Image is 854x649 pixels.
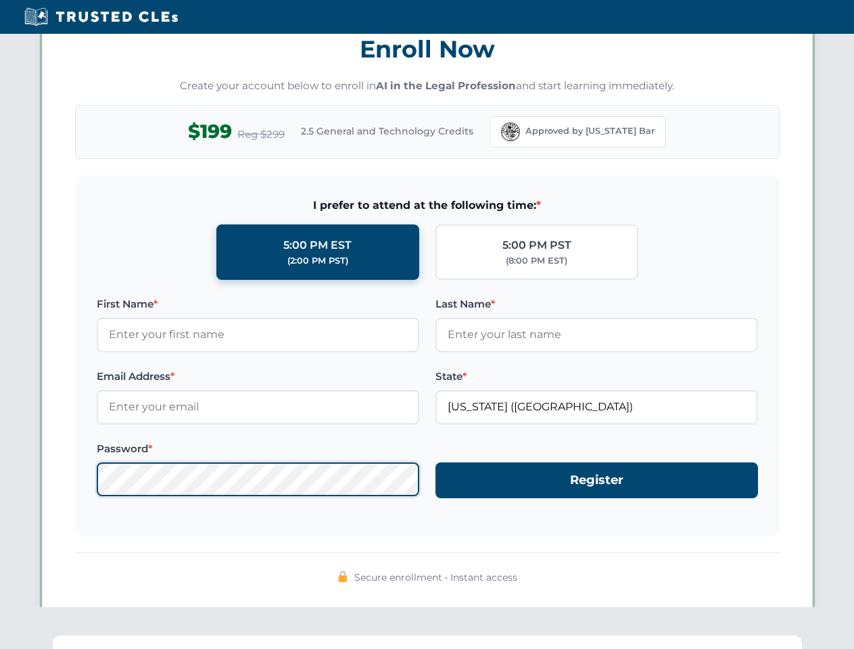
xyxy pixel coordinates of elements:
[97,441,419,457] label: Password
[188,116,232,147] span: $199
[435,296,758,312] label: Last Name
[301,124,473,139] span: 2.5 General and Technology Credits
[97,197,758,214] span: I prefer to attend at the following time:
[501,122,520,141] img: Florida Bar
[20,7,182,27] img: Trusted CLEs
[97,296,419,312] label: First Name
[435,318,758,352] input: Enter your last name
[97,390,419,424] input: Enter your email
[337,571,348,582] img: 🔒
[287,254,348,268] div: (2:00 PM PST)
[435,462,758,498] button: Register
[435,390,758,424] input: Florida (FL)
[506,254,567,268] div: (8:00 PM EST)
[525,124,655,138] span: Approved by [US_STATE] Bar
[75,28,780,70] h3: Enroll Now
[237,126,285,143] span: Reg $299
[97,368,419,385] label: Email Address
[502,237,571,254] div: 5:00 PM PST
[354,570,517,585] span: Secure enrollment • Instant access
[435,368,758,385] label: State
[376,79,516,92] strong: AI in the Legal Profession
[75,78,780,94] p: Create your account below to enroll in and start learning immediately.
[283,237,352,254] div: 5:00 PM EST
[97,318,419,352] input: Enter your first name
